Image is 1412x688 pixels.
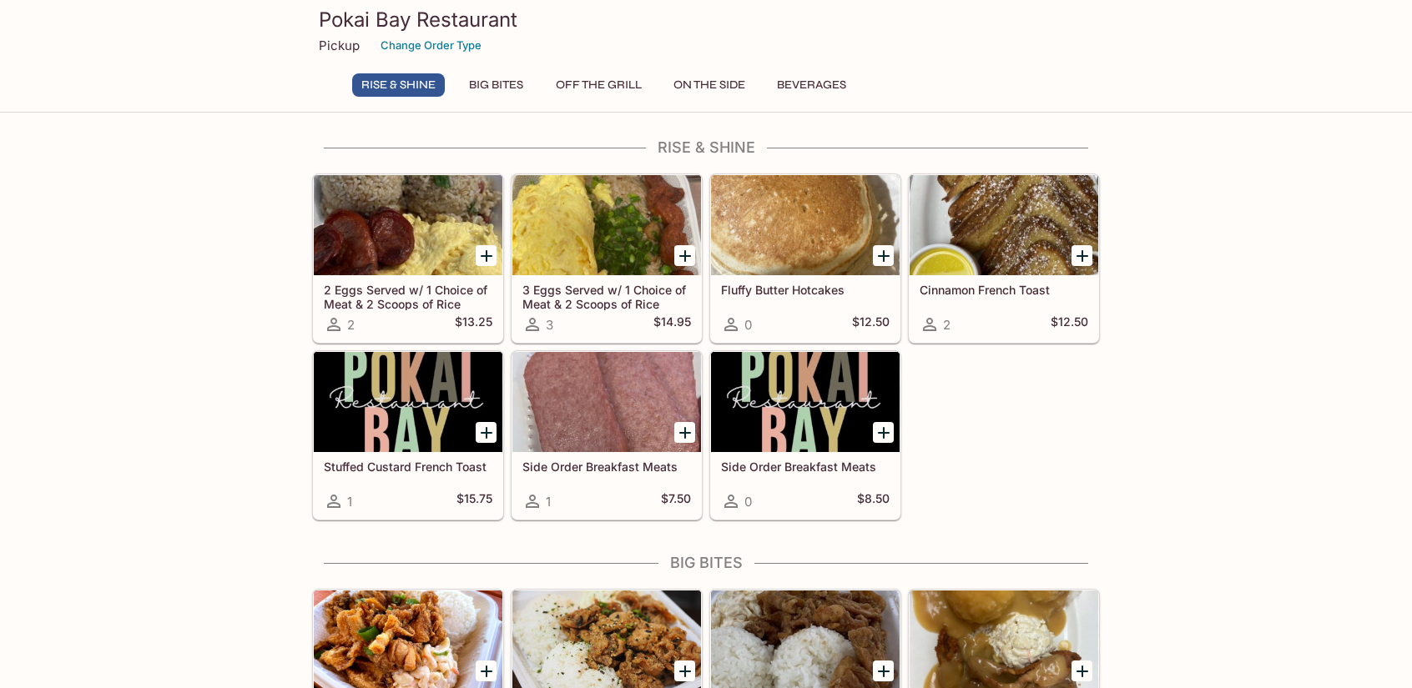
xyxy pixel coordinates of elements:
[347,317,355,333] span: 2
[476,660,497,681] button: Add Garlic Chicken
[546,317,553,333] span: 3
[852,314,890,334] h5: $12.50
[711,352,900,452] div: Side Order Breakfast Meats
[312,138,1100,157] h4: Rise & Shine
[314,175,502,275] div: 2 Eggs Served w/ 1 Choice of Meat & 2 Scoops of Rice
[664,73,754,97] button: On The Side
[710,351,900,520] a: Side Order Breakfast Meats0$8.50
[476,245,497,266] button: Add 2 Eggs Served w/ 1 Choice of Meat & 2 Scoops of Rice
[873,660,894,681] button: Add Fried Chicken
[458,73,533,97] button: Big Bites
[313,174,503,343] a: 2 Eggs Served w/ 1 Choice of Meat & 2 Scoops of Rice2$13.25
[910,175,1098,275] div: Cinnamon French Toast
[744,494,752,510] span: 0
[1051,314,1088,334] h5: $12.50
[312,554,1100,572] h4: Big Bites
[661,491,691,511] h5: $7.50
[721,460,890,474] h5: Side Order Breakfast Meats
[674,245,695,266] button: Add 3 Eggs Served w/ 1 Choice of Meat & 2 Scoops of Rice
[547,73,651,97] button: Off The Grill
[319,38,360,53] p: Pickup
[512,175,701,275] div: 3 Eggs Served w/ 1 Choice of Meat & 2 Scoops of Rice
[373,33,489,58] button: Change Order Type
[347,494,352,510] span: 1
[1072,245,1092,266] button: Add Cinnamon French Toast
[857,491,890,511] h5: $8.50
[1072,660,1092,681] button: Add Chicken Cutlet w/ Gravy or Chicken Katsu
[710,174,900,343] a: Fluffy Butter Hotcakes0$12.50
[324,460,492,474] h5: Stuffed Custard French Toast
[873,422,894,443] button: Add Side Order Breakfast Meats
[768,73,855,97] button: Beverages
[352,73,445,97] button: Rise & Shine
[943,317,951,333] span: 2
[476,422,497,443] button: Add Stuffed Custard French Toast
[522,460,691,474] h5: Side Order Breakfast Meats
[674,660,695,681] button: Add Hurricane Chicken
[744,317,752,333] span: 0
[319,7,1093,33] h3: Pokai Bay Restaurant
[674,422,695,443] button: Add Side Order Breakfast Meats
[522,283,691,310] h5: 3 Eggs Served w/ 1 Choice of Meat & 2 Scoops of Rice
[324,283,492,310] h5: 2 Eggs Served w/ 1 Choice of Meat & 2 Scoops of Rice
[455,314,492,334] h5: $13.25
[314,352,502,452] div: Stuffed Custard French Toast
[653,314,691,334] h5: $14.95
[512,351,702,520] a: Side Order Breakfast Meats1$7.50
[512,352,701,452] div: Side Order Breakfast Meats
[873,245,894,266] button: Add Fluffy Butter Hotcakes
[909,174,1099,343] a: Cinnamon French Toast2$12.50
[721,283,890,297] h5: Fluffy Butter Hotcakes
[313,351,503,520] a: Stuffed Custard French Toast1$15.75
[512,174,702,343] a: 3 Eggs Served w/ 1 Choice of Meat & 2 Scoops of Rice3$14.95
[920,283,1088,297] h5: Cinnamon French Toast
[711,175,900,275] div: Fluffy Butter Hotcakes
[546,494,551,510] span: 1
[456,491,492,511] h5: $15.75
